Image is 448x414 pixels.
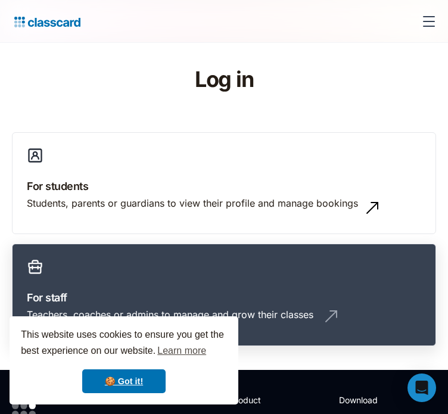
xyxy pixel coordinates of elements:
[415,7,438,36] div: menu
[230,394,294,406] h2: Product
[27,308,313,321] div: Teachers, coaches or admins to manage and grow their classes
[339,394,388,406] h2: Download
[10,316,238,404] div: cookieconsent
[27,197,358,210] div: Students, parents or guardians to view their profile and manage bookings
[12,132,436,234] a: For studentsStudents, parents or guardians to view their profile and manage bookings
[12,67,436,92] h1: Log in
[21,328,227,360] span: This website uses cookies to ensure you get the best experience on our website.
[27,290,421,306] h3: For staff
[82,369,166,393] a: dismiss cookie message
[10,13,80,30] a: home
[12,244,436,345] a: For staffTeachers, coaches or admins to manage and grow their classes
[27,178,421,194] h3: For students
[407,373,436,402] div: Open Intercom Messenger
[155,342,208,360] a: learn more about cookies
